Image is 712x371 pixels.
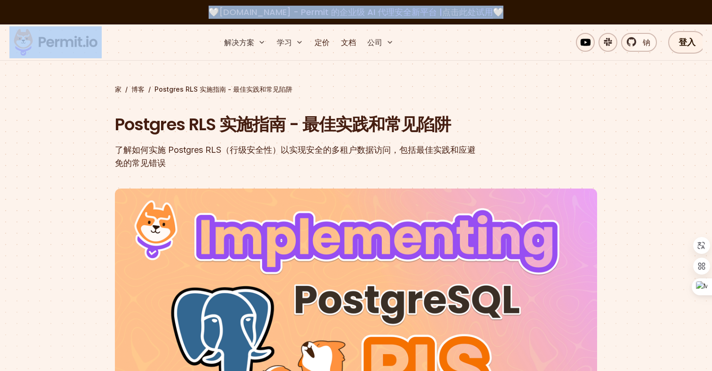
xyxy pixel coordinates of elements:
[125,85,128,93] font: /
[209,6,219,18] font: 🤍
[311,33,333,52] a: 定价
[224,38,254,47] font: 解决方案
[9,26,102,58] img: 许可证标志
[115,145,476,168] font: 了解如何实施 Postgres RLS（行级安全性）以实现安全的多租户数据访问，包括最佳实践和应避免的常见错误
[277,38,292,47] font: 学习
[115,112,451,136] font: Postgres RLS 实施指南 - 最佳实践和常见陷阱
[131,85,145,93] font: 博客
[621,33,657,52] a: 钠
[337,33,360,52] a: 文档
[131,85,145,94] a: 博客
[442,6,493,18] a: 点击此处试用
[219,6,442,18] font: [DOMAIN_NAME] - Permit 的企业级 AI 代理安全新平台 |
[315,38,330,47] font: 定价
[273,33,307,52] button: 学习
[115,85,121,93] font: 家
[367,38,382,47] font: 公司
[493,6,503,18] font: 🤍
[643,38,650,47] font: 钠
[341,38,356,47] font: 文档
[668,31,705,54] a: 登入
[364,33,397,52] button: 公司
[148,85,151,93] font: /
[220,33,269,52] button: 解决方案
[679,36,695,48] font: 登入
[115,85,121,94] a: 家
